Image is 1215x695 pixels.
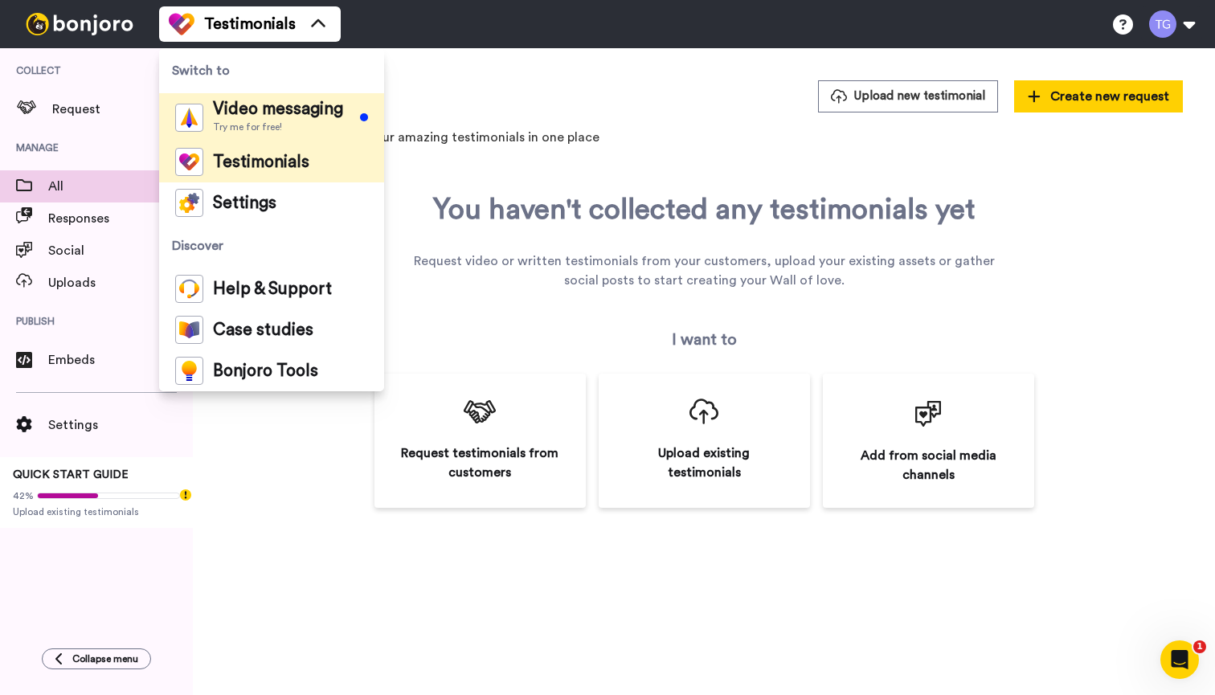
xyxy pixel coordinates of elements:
button: Collapse menu [42,648,151,669]
span: Testimonials [213,154,309,170]
div: Request testimonials from customers [399,444,562,482]
a: Settings [159,182,384,223]
div: Upload existing testimonials [623,444,786,482]
span: Embeds [48,350,193,370]
span: Testimonials [204,13,296,35]
span: Help & Support [213,281,332,297]
div: I want to [672,329,737,351]
div: You haven't collected any testimonials yet [433,194,976,226]
img: case-study-colored.svg [175,316,203,344]
img: bj-tools-colored.svg [175,357,203,385]
span: Video messaging [213,101,343,117]
span: Switch to [159,48,384,93]
span: Responses [48,209,193,228]
span: All [48,177,193,196]
img: bj-logo-header-white.svg [19,13,140,35]
a: Help & Support [159,268,384,309]
a: Bonjoro Tools [159,350,384,391]
span: Request [52,100,193,119]
span: Collapse menu [72,652,138,665]
span: Discover [159,223,384,268]
iframe: Intercom live chat [1160,640,1199,679]
span: Bonjoro Tools [213,363,318,379]
div: Request video or written testimonials from your customers, upload your existing assets or gather ... [411,251,996,290]
button: Create new request [1014,80,1183,112]
span: Case studies [213,322,313,338]
span: Uploads [48,273,193,292]
img: tm-color.svg [169,11,194,37]
img: settings-colored.svg [175,189,203,217]
div: Add from social media channels [847,446,1010,484]
span: Settings [213,195,276,211]
span: QUICK START GUIDE [13,469,129,480]
span: Settings [48,415,193,435]
a: Video messagingTry me for free! [159,93,384,141]
div: Tooltip anchor [178,488,193,502]
img: help-and-support-colored.svg [175,275,203,303]
img: tm-color.svg [175,148,203,176]
a: Case studies [159,309,384,350]
button: Upload new testimonial [818,80,998,112]
span: 1 [1193,640,1206,653]
span: Try me for free! [213,121,343,133]
span: Upload existing testimonials [13,505,180,518]
a: Testimonials [159,141,384,182]
span: Social [48,241,193,260]
img: vm-color.svg [175,104,203,132]
p: Store, share and tag all your amazing testimonials in one place [225,129,1183,147]
span: Create new request [1028,87,1169,106]
span: 42% [13,489,34,502]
